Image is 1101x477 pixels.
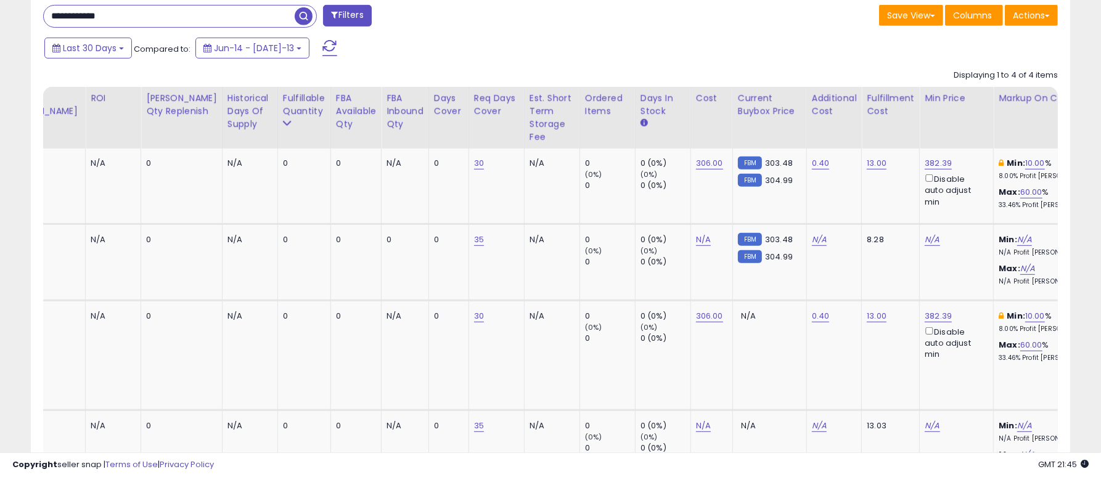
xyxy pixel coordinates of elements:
[1017,420,1032,432] a: N/A
[434,92,464,118] div: Days Cover
[765,157,793,169] span: 303.48
[954,70,1058,81] div: Displaying 1 to 4 of 4 items
[999,187,1101,210] div: %
[283,234,321,245] div: 0
[999,325,1101,333] p: 8.00% Profit [PERSON_NAME]
[738,250,762,263] small: FBM
[1038,459,1089,470] span: 2025-08-14 21:45 GMT
[925,92,988,105] div: Min Price
[641,180,690,191] div: 0 (0%)
[812,234,827,246] a: N/A
[585,311,635,322] div: 0
[641,333,690,344] div: 0 (0%)
[44,38,132,59] button: Last 30 Days
[738,157,762,169] small: FBM
[283,420,321,431] div: 0
[387,92,424,131] div: FBA inbound Qty
[738,92,801,118] div: Current Buybox Price
[812,420,827,432] a: N/A
[474,420,484,432] a: 35
[641,169,658,179] small: (0%)
[1020,186,1042,198] a: 60.00
[585,333,635,344] div: 0
[641,322,658,332] small: (0%)
[434,311,459,322] div: 0
[387,311,419,322] div: N/A
[387,234,419,245] div: 0
[474,157,484,169] a: 30
[867,157,886,169] a: 13.00
[227,234,268,245] div: N/A
[336,311,372,322] div: 0
[812,157,830,169] a: 0.40
[227,92,272,131] div: Historical Days Of Supply
[195,38,309,59] button: Jun-14 - [DATE]-13
[765,174,793,186] span: 304.99
[336,420,372,431] div: 0
[530,234,570,245] div: N/A
[530,92,575,144] div: Est. Short Term Storage Fee
[585,420,635,431] div: 0
[953,9,992,22] span: Columns
[925,157,952,169] a: 382.39
[999,277,1101,286] p: N/A Profit [PERSON_NAME]
[323,5,371,26] button: Filters
[925,310,952,322] a: 382.39
[91,92,136,105] div: ROI
[91,158,131,169] div: N/A
[585,432,602,442] small: (0%)
[91,420,131,431] div: N/A
[146,420,213,431] div: 0
[283,92,325,118] div: Fulfillable Quantity
[738,233,762,246] small: FBM
[1020,263,1035,275] a: N/A
[945,5,1003,26] button: Columns
[867,310,886,322] a: 13.00
[999,354,1101,362] p: 33.46% Profit [PERSON_NAME]
[741,420,756,431] span: N/A
[925,325,984,361] div: Disable auto adjust min
[765,251,793,263] span: 304.99
[999,172,1101,181] p: 8.00% Profit [PERSON_NAME]
[227,158,268,169] div: N/A
[474,310,484,322] a: 30
[641,118,648,129] small: Days In Stock.
[585,246,602,256] small: (0%)
[474,234,484,246] a: 35
[1007,157,1026,169] b: Min:
[999,248,1101,257] p: N/A Profit [PERSON_NAME]
[1020,339,1042,351] a: 60.00
[146,234,213,245] div: 0
[585,92,630,118] div: Ordered Items
[12,459,214,471] div: seller snap | |
[387,420,419,431] div: N/A
[641,420,690,431] div: 0 (0%)
[696,310,723,322] a: 306.00
[141,87,223,149] th: Please note that this number is a calculation based on your required days of coverage and your ve...
[134,43,190,55] span: Compared to:
[696,92,727,105] div: Cost
[530,311,570,322] div: N/A
[283,311,321,322] div: 0
[867,234,910,245] div: 8.28
[925,234,939,246] a: N/A
[741,310,756,322] span: N/A
[696,157,723,169] a: 306.00
[63,42,117,54] span: Last 30 Days
[585,169,602,179] small: (0%)
[641,256,690,267] div: 0 (0%)
[999,340,1101,362] div: %
[227,420,268,431] div: N/A
[585,256,635,267] div: 0
[999,201,1101,210] p: 33.46% Profit [PERSON_NAME]
[1017,234,1032,246] a: N/A
[641,158,690,169] div: 0 (0%)
[434,158,459,169] div: 0
[585,322,602,332] small: (0%)
[283,158,321,169] div: 0
[474,92,519,118] div: Req Days Cover
[925,420,939,432] a: N/A
[999,186,1020,198] b: Max:
[91,311,131,322] div: N/A
[999,434,1101,443] p: N/A Profit [PERSON_NAME]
